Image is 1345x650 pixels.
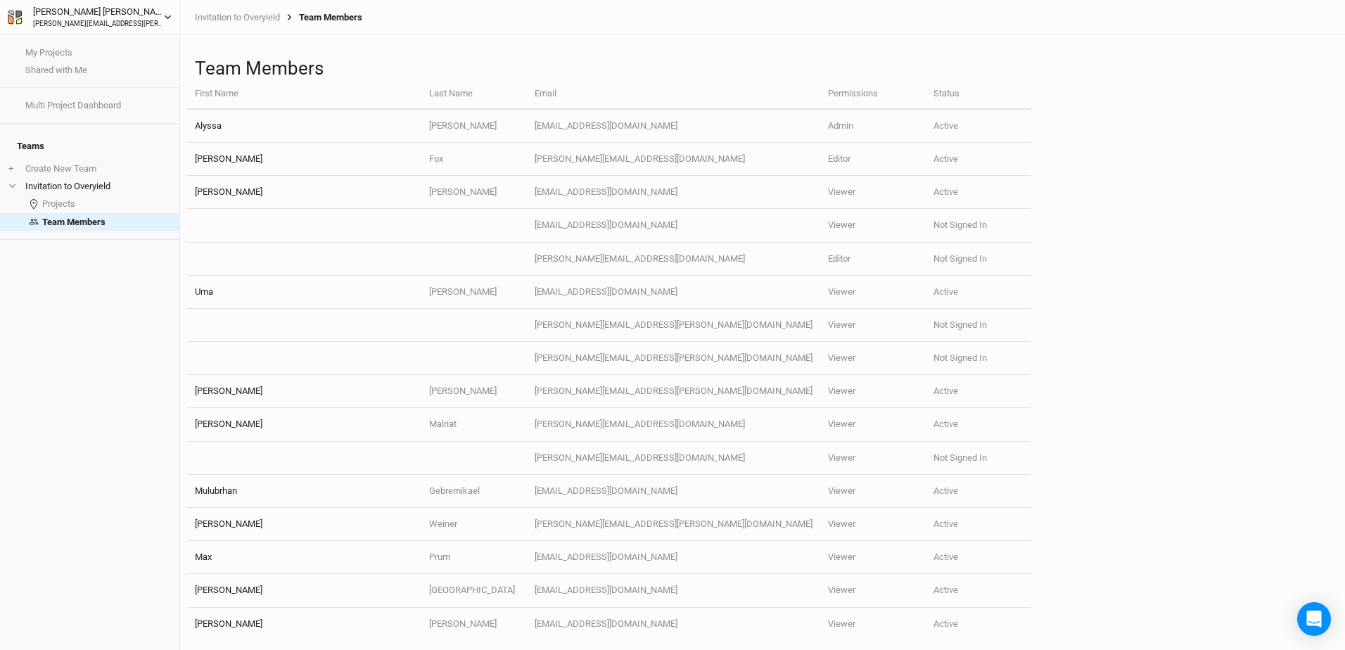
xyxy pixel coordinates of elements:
div: Open Intercom Messenger [1297,602,1331,636]
td: [EMAIL_ADDRESS][DOMAIN_NAME] [527,541,820,574]
td: [PERSON_NAME] [187,143,421,176]
td: [PERSON_NAME] [187,375,421,408]
td: [PERSON_NAME] [187,176,421,209]
td: Viewer [820,541,926,574]
td: Not Signed In [926,209,1031,242]
td: Malriat [421,408,527,441]
h4: Teams [8,132,171,160]
td: Active [926,408,1031,441]
td: [EMAIL_ADDRESS][DOMAIN_NAME] [527,574,820,607]
td: Viewer [820,442,926,475]
td: Active [926,541,1031,574]
th: Last Name [421,79,527,110]
td: Admin [820,110,926,143]
td: [PERSON_NAME][EMAIL_ADDRESS][DOMAIN_NAME] [527,243,820,276]
td: Mulubrhan [187,475,421,508]
td: Active [926,375,1031,408]
button: [PERSON_NAME] [PERSON_NAME][PERSON_NAME][EMAIL_ADDRESS][PERSON_NAME][DOMAIN_NAME] [7,4,172,30]
td: [GEOGRAPHIC_DATA] [421,574,527,607]
td: Viewer [820,508,926,541]
td: [PERSON_NAME] [187,408,421,441]
td: [EMAIL_ADDRESS][DOMAIN_NAME] [527,276,820,309]
td: Viewer [820,408,926,441]
td: Active [926,574,1031,607]
td: Alyssa [187,110,421,143]
td: Active [926,508,1031,541]
td: [PERSON_NAME][EMAIL_ADDRESS][PERSON_NAME][DOMAIN_NAME] [527,508,820,541]
td: Viewer [820,209,926,242]
th: Permissions [820,79,926,110]
td: Not Signed In [926,309,1031,342]
th: First Name [187,79,421,110]
td: Viewer [820,309,926,342]
td: Active [926,276,1031,309]
th: Status [926,79,1031,110]
div: Team Members [280,12,362,23]
td: Active [926,110,1031,143]
td: Viewer [820,176,926,209]
td: Viewer [820,475,926,508]
td: Not Signed In [926,243,1031,276]
td: Prum [421,541,527,574]
td: [EMAIL_ADDRESS][DOMAIN_NAME] [527,475,820,508]
td: [EMAIL_ADDRESS][DOMAIN_NAME] [527,176,820,209]
td: [PERSON_NAME] [187,508,421,541]
td: [PERSON_NAME] [421,110,527,143]
td: Viewer [820,375,926,408]
td: [EMAIL_ADDRESS][DOMAIN_NAME] [527,110,820,143]
td: [PERSON_NAME][EMAIL_ADDRESS][PERSON_NAME][DOMAIN_NAME] [527,342,820,375]
td: [PERSON_NAME][EMAIL_ADDRESS][DOMAIN_NAME] [527,442,820,475]
td: Weiner [421,508,527,541]
th: Email [527,79,820,110]
td: Viewer [820,276,926,309]
div: [PERSON_NAME] [PERSON_NAME] [33,5,164,19]
td: [PERSON_NAME] [421,176,527,209]
td: Fox [421,143,527,176]
td: Not Signed In [926,342,1031,375]
td: [PERSON_NAME][EMAIL_ADDRESS][PERSON_NAME][DOMAIN_NAME] [527,375,820,408]
td: [PERSON_NAME] [187,574,421,607]
td: Editor [820,243,926,276]
td: Uma [187,276,421,309]
td: [PERSON_NAME][EMAIL_ADDRESS][DOMAIN_NAME] [527,143,820,176]
td: Active [926,143,1031,176]
div: [PERSON_NAME][EMAIL_ADDRESS][PERSON_NAME][DOMAIN_NAME] [33,19,164,30]
td: [PERSON_NAME] [421,375,527,408]
td: [PERSON_NAME][EMAIL_ADDRESS][DOMAIN_NAME] [527,408,820,441]
td: Active [926,176,1031,209]
td: Not Signed In [926,442,1031,475]
td: [PERSON_NAME][EMAIL_ADDRESS][PERSON_NAME][DOMAIN_NAME] [527,309,820,342]
td: [PERSON_NAME] [187,608,421,641]
td: [EMAIL_ADDRESS][DOMAIN_NAME] [527,209,820,242]
td: [PERSON_NAME] [421,276,527,309]
span: + [8,163,13,174]
td: Active [926,475,1031,508]
td: Viewer [820,574,926,607]
td: [EMAIL_ADDRESS][DOMAIN_NAME] [527,608,820,641]
td: Viewer [820,342,926,375]
td: Gebremikael [421,475,527,508]
td: Editor [820,143,926,176]
td: Viewer [820,608,926,641]
a: Invitation to Overyield [195,12,280,23]
td: [PERSON_NAME] [421,608,527,641]
td: Max [187,541,421,574]
h1: Team Members [195,58,1330,79]
td: Active [926,608,1031,641]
